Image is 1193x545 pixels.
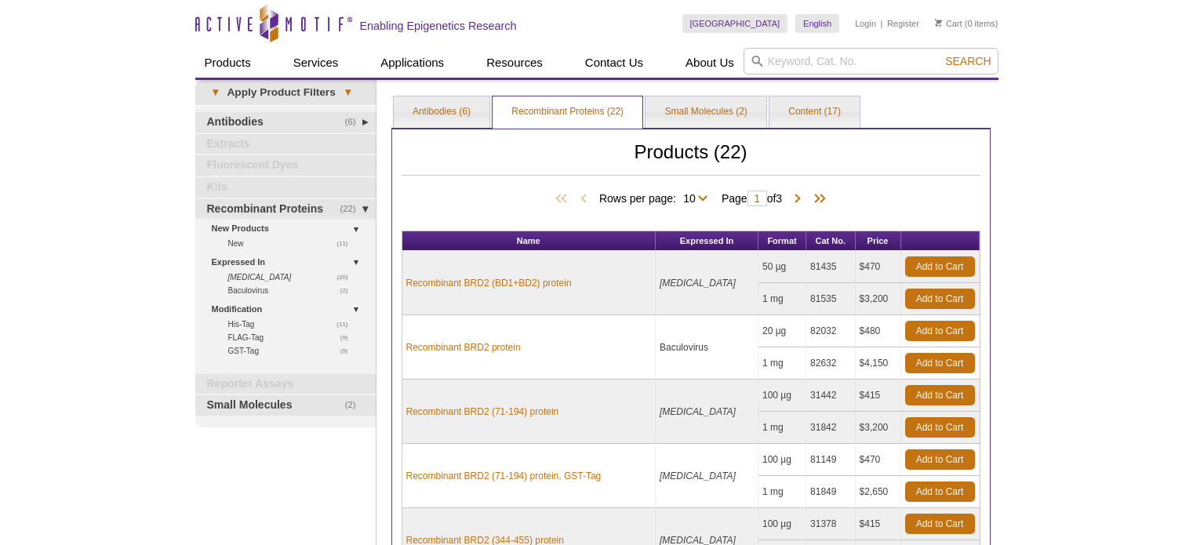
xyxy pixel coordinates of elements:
a: English [795,14,839,33]
a: Recombinant BRD2 (71-194) protein [406,405,559,419]
td: 1 mg [758,347,806,380]
td: $415 [856,380,901,412]
td: $415 [856,508,901,540]
i: [MEDICAL_DATA] [228,273,292,282]
th: Cat No. [806,231,856,251]
td: 81849 [806,476,856,508]
img: Your Cart [935,19,942,27]
a: Add to Cart [905,321,975,341]
span: 3 [776,192,782,205]
a: Fluorescent Dyes [195,155,376,176]
span: First Page [552,191,576,207]
a: Add to Cart [905,256,975,277]
a: Small Molecules (2) [646,96,766,128]
td: 1 mg [758,412,806,444]
a: (9)FLAG-Tag [228,331,357,344]
span: (6) [345,112,365,133]
a: Reporter Assays [195,374,376,394]
h2: Enabling Epigenetics Research [360,19,517,33]
td: 100 µg [758,444,806,476]
span: (20) [336,271,356,284]
td: 31378 [806,508,856,540]
a: Add to Cart [905,353,975,373]
td: $470 [856,251,901,283]
span: Page of [714,191,790,206]
a: Recombinant BRD2 protein [406,340,521,354]
a: (6)Antibodies [195,112,376,133]
a: (11)His-Tag [228,318,357,331]
a: Recombinant BRD2 (71-194) protein, GST-Tag [406,469,602,483]
a: [GEOGRAPHIC_DATA] [682,14,788,33]
a: Resources [477,48,552,78]
td: Baculovirus [656,315,758,380]
a: Products [195,48,260,78]
td: $470 [856,444,901,476]
a: Applications [371,48,453,78]
i: [MEDICAL_DATA] [660,278,736,289]
span: (2) [340,284,357,297]
span: (9) [340,344,357,358]
td: 1 mg [758,476,806,508]
span: Previous Page [576,191,591,207]
span: Search [945,55,991,67]
a: (2)Baculovirus [228,284,357,297]
td: 20 µg [758,315,806,347]
a: (11)New [228,237,357,250]
a: ▾Apply Product Filters▾ [195,80,376,105]
a: Login [855,18,876,29]
input: Keyword, Cat. No. [744,48,998,74]
a: Contact Us [576,48,653,78]
a: Register [887,18,919,29]
a: Cart [935,18,962,29]
th: Format [758,231,806,251]
h2: Products (22) [402,145,980,176]
td: 31842 [806,412,856,444]
i: [MEDICAL_DATA] [660,471,736,481]
a: (20) [MEDICAL_DATA] [228,271,357,284]
td: 82632 [806,347,856,380]
a: Add to Cart [905,385,975,405]
span: ▾ [203,85,227,100]
td: $4,150 [856,347,901,380]
td: 50 µg [758,251,806,283]
td: 1 mg [758,283,806,315]
span: (11) [336,318,356,331]
span: (2) [345,395,365,416]
td: 100 µg [758,508,806,540]
a: About Us [676,48,744,78]
th: Name [402,231,657,251]
td: 31442 [806,380,856,412]
a: (2)Small Molecules [195,395,376,416]
i: [MEDICAL_DATA] [660,406,736,417]
td: $3,200 [856,412,901,444]
a: Services [284,48,348,78]
td: $480 [856,315,901,347]
td: $2,650 [856,476,901,508]
span: Last Page [806,191,829,207]
a: Expressed In [212,254,366,271]
a: (9)GST-Tag [228,344,357,358]
a: Add to Cart [905,481,975,502]
a: Modification [212,301,366,318]
a: Antibodies (6) [394,96,489,128]
td: 81149 [806,444,856,476]
td: $3,200 [856,283,901,315]
th: Expressed In [656,231,758,251]
td: 81435 [806,251,856,283]
span: (11) [336,237,356,250]
a: Recombinant BRD2 (BD1+BD2) protein [406,276,572,290]
a: Add to Cart [905,514,975,534]
a: Recombinant Proteins (22) [493,96,642,128]
li: (0 items) [935,14,998,33]
td: 82032 [806,315,856,347]
td: 100 µg [758,380,806,412]
a: Add to Cart [905,449,975,470]
li: | [881,14,883,33]
span: (9) [340,331,357,344]
button: Search [940,54,995,68]
a: Kits [195,177,376,198]
a: New Products [212,220,366,237]
a: Content (17) [769,96,860,128]
a: Extracts [195,134,376,154]
span: Rows per page: [599,190,714,205]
